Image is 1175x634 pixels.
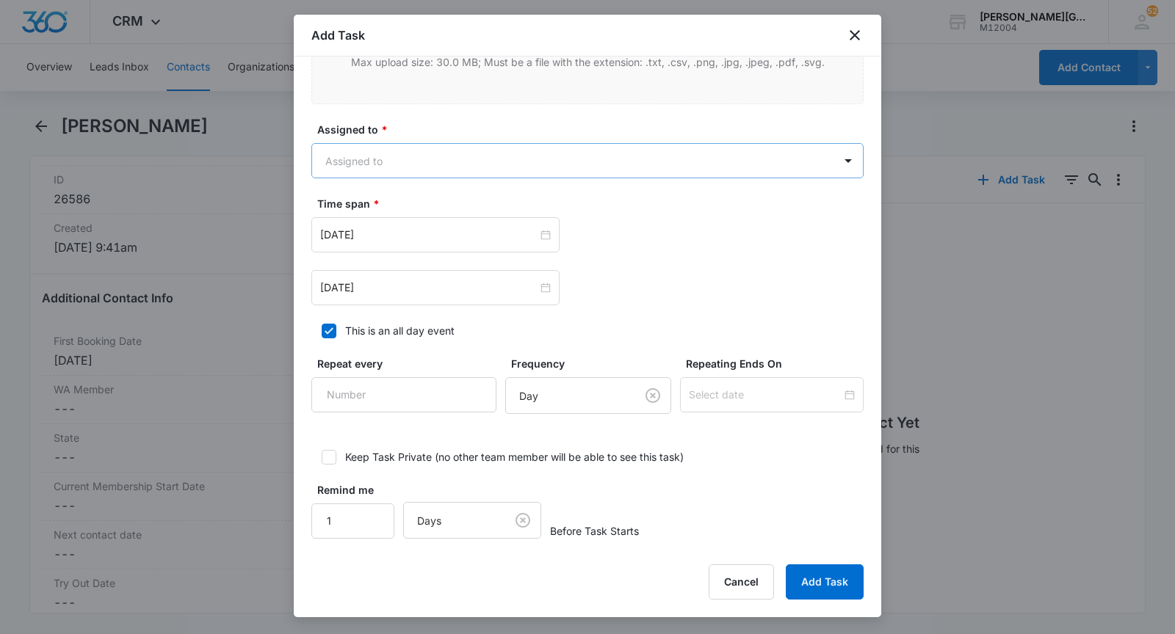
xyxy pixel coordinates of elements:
[311,503,394,539] input: Number
[641,384,665,407] button: Clear
[686,356,869,371] label: Repeating Ends On
[317,356,502,371] label: Repeat every
[511,356,677,371] label: Frequency
[550,523,639,539] span: Before Task Starts
[345,323,455,338] div: This is an all day event
[311,377,496,412] input: Number
[311,26,365,44] h1: Add Task
[320,280,538,296] input: Aug 12, 2025
[511,509,535,532] button: Clear
[786,564,864,600] button: Add Task
[709,564,774,600] button: Cancel
[317,196,869,211] label: Time span
[689,387,842,403] input: Select date
[317,482,400,498] label: Remind me
[317,122,869,137] label: Assigned to
[345,449,684,464] div: Keep Task Private (no other team member will be able to see this task)
[320,227,538,243] input: Aug 12, 2025
[846,26,864,44] button: close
